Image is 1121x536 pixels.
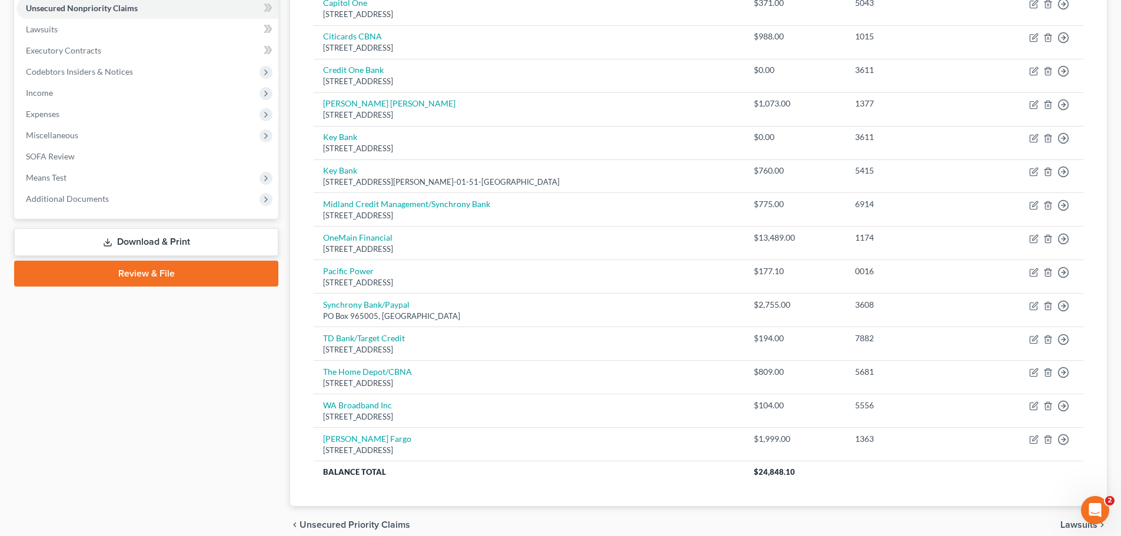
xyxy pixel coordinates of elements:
[323,277,734,288] div: [STREET_ADDRESS]
[26,45,101,55] span: Executory Contracts
[754,198,836,210] div: $775.00
[754,299,836,311] div: $2,755.00
[754,332,836,344] div: $194.00
[16,40,278,61] a: Executory Contracts
[323,9,734,20] div: [STREET_ADDRESS]
[323,109,734,121] div: [STREET_ADDRESS]
[754,98,836,109] div: $1,073.00
[754,131,836,143] div: $0.00
[323,434,411,444] a: [PERSON_NAME] Fargo
[855,433,967,445] div: 1363
[26,24,58,34] span: Lawsuits
[754,433,836,445] div: $1,999.00
[26,130,78,140] span: Miscellaneous
[26,3,138,13] span: Unsecured Nonpriority Claims
[855,64,967,76] div: 3611
[855,198,967,210] div: 6914
[323,244,734,255] div: [STREET_ADDRESS]
[16,19,278,40] a: Lawsuits
[1105,496,1115,505] span: 2
[754,31,836,42] div: $988.00
[26,172,66,182] span: Means Test
[323,411,734,422] div: [STREET_ADDRESS]
[323,132,357,142] a: Key Bank
[1060,520,1097,530] span: Lawsuits
[323,199,490,209] a: Midland Credit Management/Synchrony Bank
[323,266,374,276] a: Pacific Power
[323,165,357,175] a: Key Bank
[26,66,133,76] span: Codebtors Insiders & Notices
[323,31,382,41] a: Citicards CBNA
[855,265,967,277] div: 0016
[323,378,734,389] div: [STREET_ADDRESS]
[26,109,59,119] span: Expenses
[323,65,384,75] a: Credit One Bank
[323,400,392,410] a: WA Broadband Inc
[1097,520,1107,530] i: chevron_right
[14,261,278,287] a: Review & File
[855,332,967,344] div: 7882
[290,520,300,530] i: chevron_left
[754,165,836,177] div: $760.00
[855,299,967,311] div: 3608
[754,64,836,76] div: $0.00
[26,151,75,161] span: SOFA Review
[855,232,967,244] div: 1174
[855,131,967,143] div: 3611
[1081,496,1109,524] iframe: Intercom live chat
[14,228,278,256] a: Download & Print
[855,366,967,378] div: 5681
[855,31,967,42] div: 1015
[300,520,410,530] span: Unsecured Priority Claims
[323,210,734,221] div: [STREET_ADDRESS]
[855,165,967,177] div: 5415
[754,232,836,244] div: $13,489.00
[26,88,53,98] span: Income
[754,265,836,277] div: $177.10
[323,445,734,456] div: [STREET_ADDRESS]
[323,344,734,355] div: [STREET_ADDRESS]
[855,399,967,411] div: 5556
[323,177,734,188] div: [STREET_ADDRESS][PERSON_NAME]-01-51-[GEOGRAPHIC_DATA]
[323,42,734,54] div: [STREET_ADDRESS]
[323,76,734,87] div: [STREET_ADDRESS]
[323,232,392,242] a: OneMain Financial
[16,146,278,167] a: SOFA Review
[754,366,836,378] div: $809.00
[323,98,455,108] a: [PERSON_NAME] [PERSON_NAME]
[855,98,967,109] div: 1377
[314,461,744,482] th: Balance Total
[290,520,410,530] button: chevron_left Unsecured Priority Claims
[323,299,410,309] a: Synchrony Bank/Paypal
[26,194,109,204] span: Additional Documents
[323,311,734,322] div: PO Box 965005, [GEOGRAPHIC_DATA]
[754,399,836,411] div: $104.00
[1060,520,1107,530] button: Lawsuits chevron_right
[323,143,734,154] div: [STREET_ADDRESS]
[754,467,795,477] span: $24,848.10
[323,367,412,377] a: The Home Depot/CBNA
[323,333,405,343] a: TD Bank/Target Credit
